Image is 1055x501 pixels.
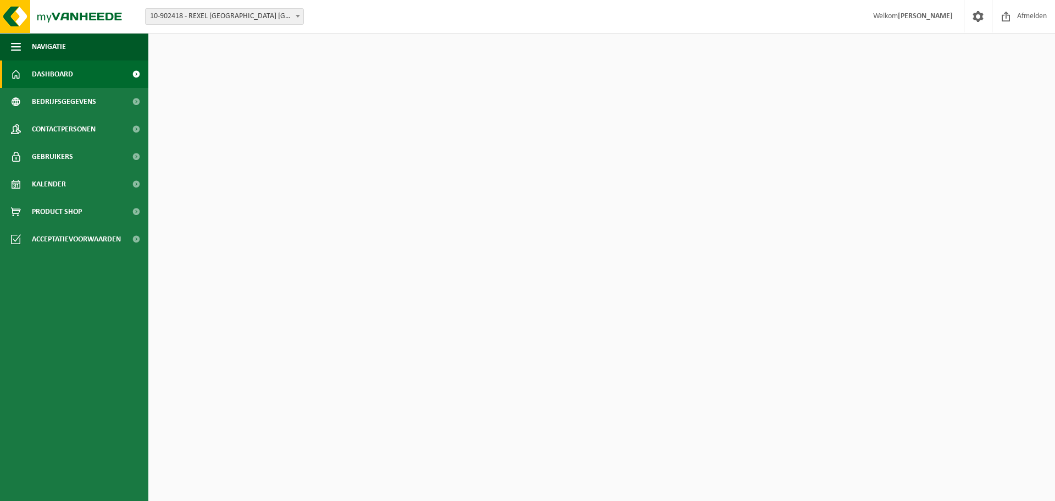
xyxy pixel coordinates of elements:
span: Navigatie [32,33,66,60]
span: Acceptatievoorwaarden [32,225,121,253]
span: Kalender [32,170,66,198]
span: 10-902418 - REXEL BELGIUM NV - MERKSEM [146,9,303,24]
span: Product Shop [32,198,82,225]
span: Gebruikers [32,143,73,170]
span: Contactpersonen [32,115,96,143]
span: Bedrijfsgegevens [32,88,96,115]
span: 10-902418 - REXEL BELGIUM NV - MERKSEM [145,8,304,25]
strong: [PERSON_NAME] [898,12,953,20]
span: Dashboard [32,60,73,88]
